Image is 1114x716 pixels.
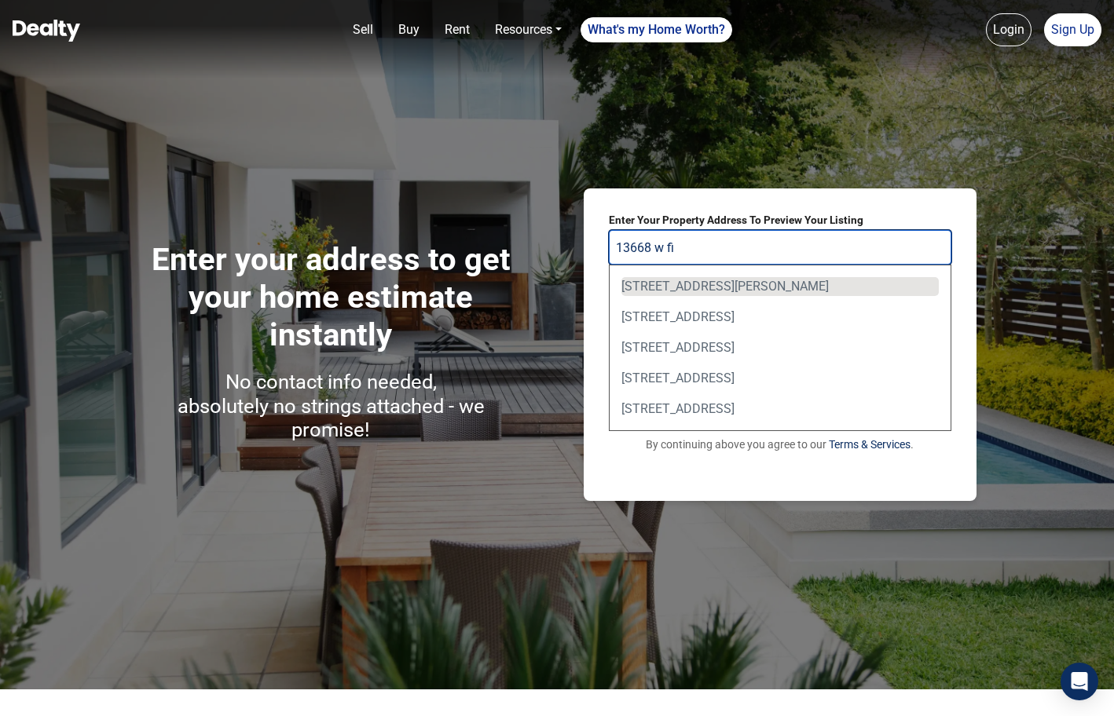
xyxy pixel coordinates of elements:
[621,308,939,327] div: [STREET_ADDRESS]
[621,277,939,296] div: [STREET_ADDRESS][PERSON_NAME]
[1061,663,1098,700] div: Open Intercom Messenger
[489,14,568,46] a: Resources
[621,400,939,418] div: [STREET_ADDRESS]
[144,370,518,442] h3: No contact info needed, absolutely no strings attached - we promise!
[581,17,732,42] a: What's my Home Worth?
[986,13,1032,46] a: Login
[438,14,476,46] a: Rent
[609,214,951,226] label: Enter Your Property Address To Preview Your Listing
[346,14,379,46] a: Sell
[8,669,55,716] iframe: BigID CMP Widget
[392,14,426,46] a: Buy
[1044,13,1101,46] a: Sign Up
[829,438,911,451] a: Terms & Services
[609,230,951,265] input: Your Property Address
[144,241,518,448] h1: Enter your address to get your home estimate instantly
[621,338,939,357] div: [STREET_ADDRESS]
[621,369,939,388] div: [STREET_ADDRESS]
[609,437,951,453] p: By continuing above you agree to our .
[13,20,80,42] img: Dealty - Buy, Sell & Rent Homes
